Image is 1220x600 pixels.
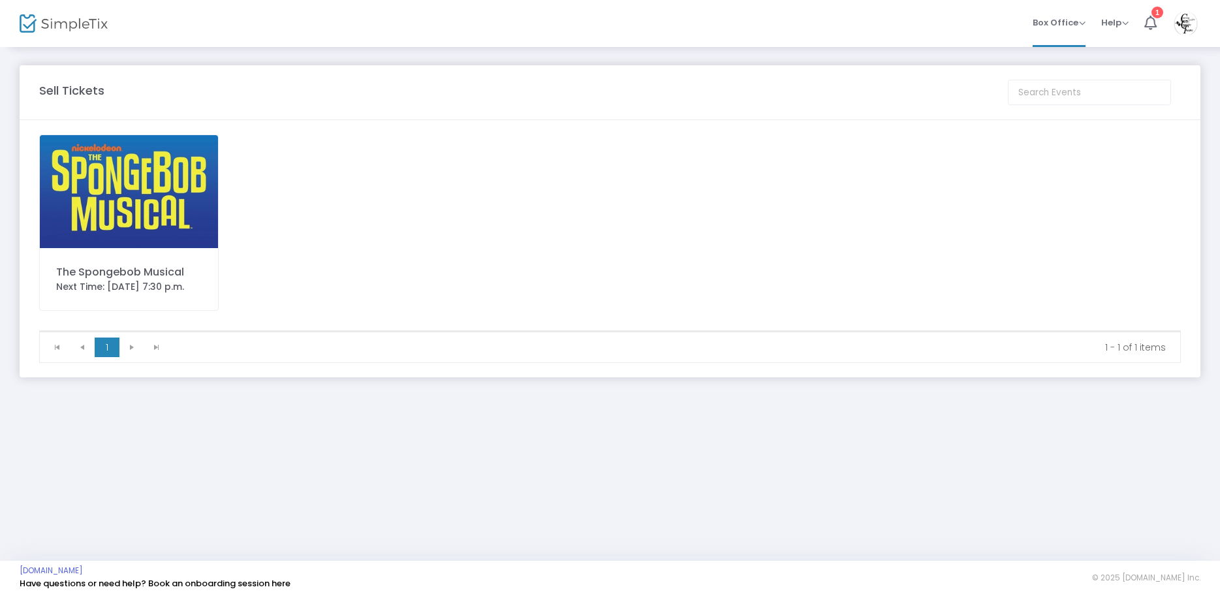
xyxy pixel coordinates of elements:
[1008,80,1171,105] input: Search Events
[56,280,202,294] div: Next Time: [DATE] 7:30 p.m.
[95,338,119,357] span: Page 1
[39,82,104,99] m-panel-title: Sell Tickets
[1101,16,1129,29] span: Help
[40,135,218,248] img: SpongeBobcropped.jpg
[20,565,83,576] a: [DOMAIN_NAME]
[1033,16,1086,29] span: Box Office
[40,331,1180,332] div: Data table
[56,264,202,280] div: The Spongebob Musical
[1092,573,1200,583] span: © 2025 [DOMAIN_NAME] Inc.
[1151,7,1163,18] div: 1
[178,341,1166,354] kendo-pager-info: 1 - 1 of 1 items
[20,577,290,590] a: Have questions or need help? Book an onboarding session here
